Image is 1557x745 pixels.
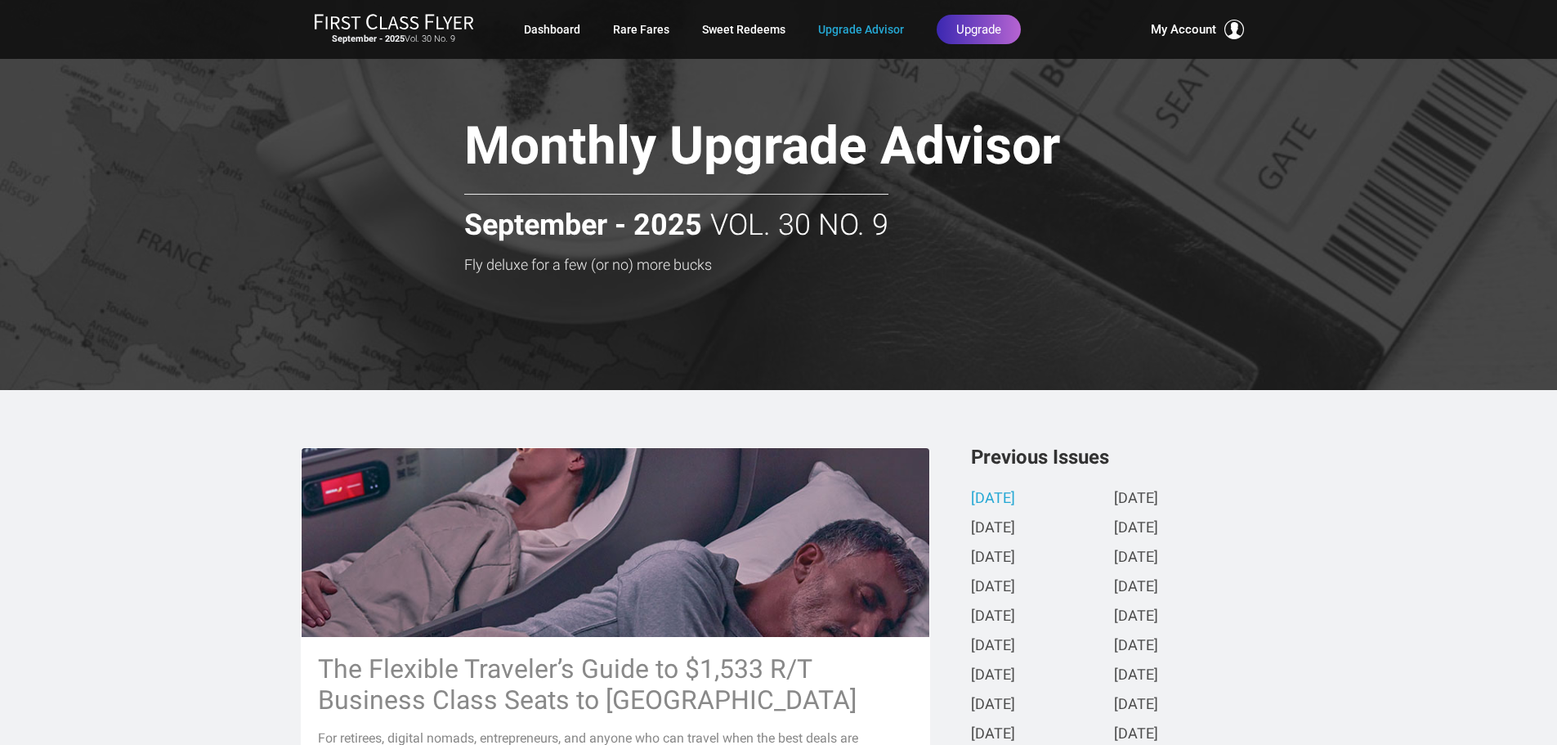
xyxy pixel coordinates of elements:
[1151,20,1216,39] span: My Account
[464,118,1175,181] h1: Monthly Upgrade Advisor
[971,447,1257,467] h3: Previous Issues
[464,209,702,242] strong: September - 2025
[1114,697,1158,714] a: [DATE]
[971,579,1015,596] a: [DATE]
[613,15,669,44] a: Rare Fares
[818,15,904,44] a: Upgrade Advisor
[971,697,1015,714] a: [DATE]
[1114,520,1158,537] a: [DATE]
[971,667,1015,684] a: [DATE]
[314,34,474,45] small: Vol. 30 No. 9
[1151,20,1244,39] button: My Account
[1114,726,1158,743] a: [DATE]
[937,15,1021,44] a: Upgrade
[1114,579,1158,596] a: [DATE]
[971,726,1015,743] a: [DATE]
[464,257,1175,273] h3: Fly deluxe for a few (or no) more bucks
[332,34,405,44] strong: September - 2025
[1114,491,1158,508] a: [DATE]
[524,15,580,44] a: Dashboard
[1114,608,1158,626] a: [DATE]
[971,608,1015,626] a: [DATE]
[1114,550,1158,567] a: [DATE]
[971,638,1015,655] a: [DATE]
[702,15,785,44] a: Sweet Redeems
[971,550,1015,567] a: [DATE]
[971,491,1015,508] a: [DATE]
[971,520,1015,537] a: [DATE]
[1114,667,1158,684] a: [DATE]
[314,13,474,46] a: First Class FlyerSeptember - 2025Vol. 30 No. 9
[1114,638,1158,655] a: [DATE]
[464,194,888,242] h2: Vol. 30 No. 9
[318,653,913,716] h3: The Flexible Traveler’s Guide to $1,533 R/T Business Class Seats to [GEOGRAPHIC_DATA]
[314,13,474,30] img: First Class Flyer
